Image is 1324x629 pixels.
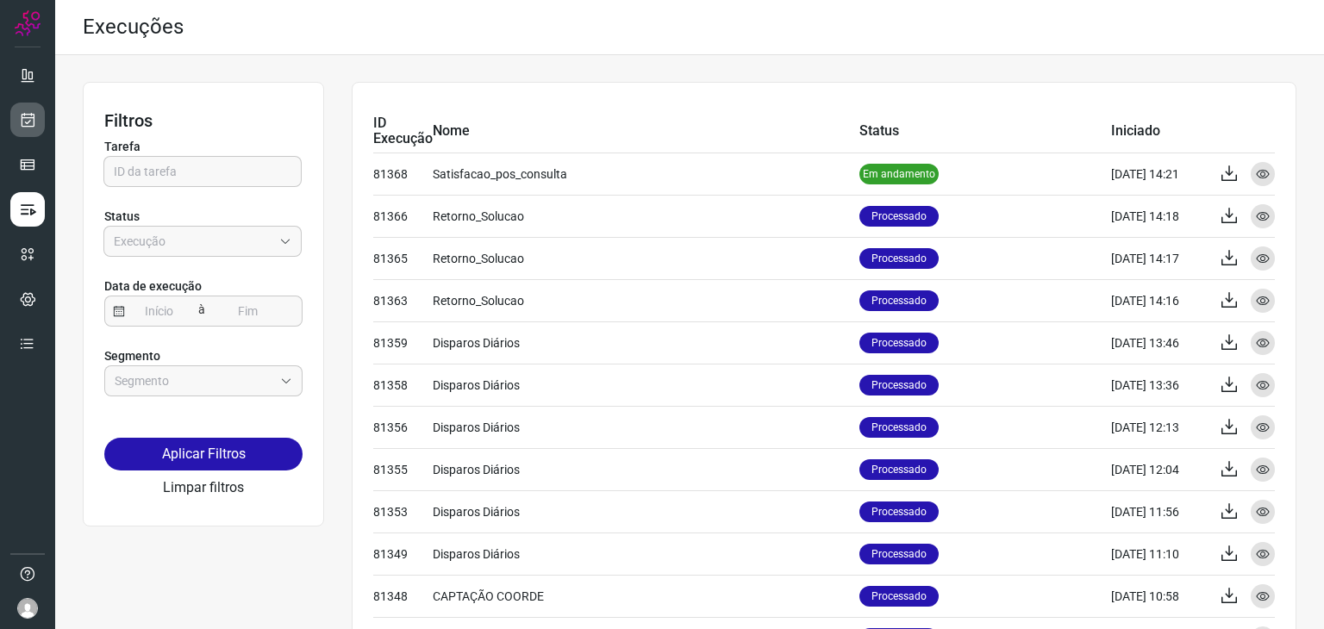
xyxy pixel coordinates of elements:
p: Processado [859,333,939,353]
td: 81358 [373,364,433,406]
p: Processado [859,544,939,564]
td: Disparos Diários [433,364,859,406]
h3: Filtros [104,110,303,131]
td: Satisfacao_pos_consulta [433,153,859,195]
td: 81363 [373,279,433,321]
p: Processado [859,501,939,522]
td: 81368 [373,153,433,195]
button: Aplicar Filtros [104,438,303,470]
td: 81353 [373,490,433,532]
p: Processado [859,586,939,607]
td: Iniciado [1111,110,1206,153]
p: Em andamento [859,164,939,184]
input: Início [125,296,194,326]
p: Processado [859,459,939,480]
td: Retorno_Solucao [433,279,859,321]
img: Logo [15,10,41,36]
h2: Execuções [83,15,184,40]
td: 81349 [373,532,433,575]
td: Disparos Diários [433,532,859,575]
input: Fim [214,296,283,326]
td: Disparos Diários [433,490,859,532]
span: à [194,295,209,326]
p: Data de execução [104,277,303,296]
td: ID Execução [373,110,433,153]
td: [DATE] 12:04 [1111,448,1206,490]
td: 81355 [373,448,433,490]
td: [DATE] 11:10 [1111,532,1206,575]
p: Status [104,208,303,226]
td: [DATE] 14:21 [1111,153,1206,195]
td: [DATE] 14:18 [1111,195,1206,237]
td: Disparos Diários [433,448,859,490]
p: Processado [859,375,939,395]
td: Status [859,110,1111,153]
td: 81366 [373,195,433,237]
img: avatar-user-boy.jpg [17,598,38,619]
td: [DATE] 13:46 [1111,321,1206,364]
td: [DATE] 11:56 [1111,490,1206,532]
input: Execução [114,227,272,256]
td: Disparos Diários [433,406,859,448]
td: CAPTAÇÃO COORDE [433,575,859,617]
p: Segmento [104,347,303,365]
p: Processado [859,248,939,269]
p: Processado [859,417,939,438]
p: Processado [859,206,939,227]
input: Segmento [115,366,273,395]
td: Disparos Diários [433,321,859,364]
td: 81359 [373,321,433,364]
td: [DATE] 12:13 [1111,406,1206,448]
td: Nome [433,110,859,153]
td: 81348 [373,575,433,617]
p: Tarefa [104,138,303,156]
td: [DATE] 14:17 [1111,237,1206,279]
button: Limpar filtros [163,477,244,498]
td: Retorno_Solucao [433,237,859,279]
td: Retorno_Solucao [433,195,859,237]
td: [DATE] 13:36 [1111,364,1206,406]
p: Processado [859,290,939,311]
td: [DATE] 14:16 [1111,279,1206,321]
td: 81365 [373,237,433,279]
td: 81356 [373,406,433,448]
input: ID da tarefa [114,157,291,186]
td: [DATE] 10:58 [1111,575,1206,617]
